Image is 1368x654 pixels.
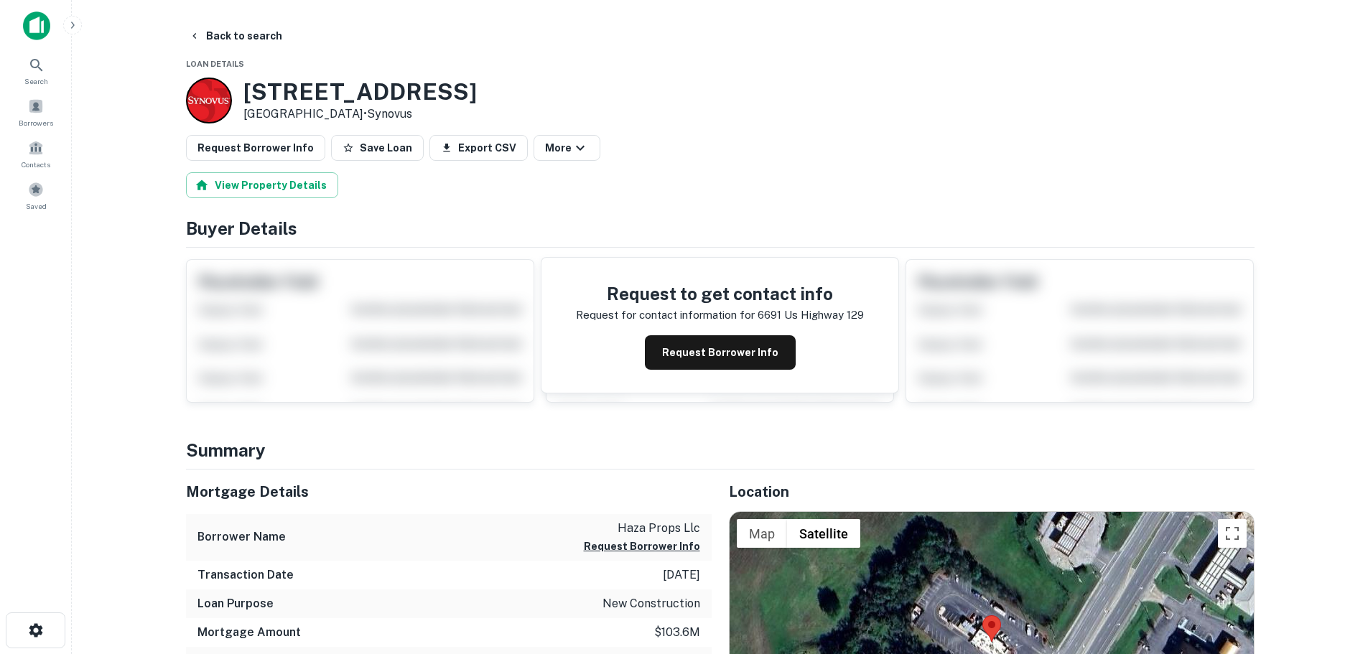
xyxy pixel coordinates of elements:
[584,538,700,555] button: Request Borrower Info
[645,335,796,370] button: Request Borrower Info
[1296,539,1368,608] iframe: Chat Widget
[23,11,50,40] img: capitalize-icon.png
[186,172,338,198] button: View Property Details
[576,307,755,324] p: Request for contact information for
[4,93,68,131] a: Borrowers
[197,528,286,546] h6: Borrower Name
[26,200,47,212] span: Saved
[729,481,1255,503] h5: Location
[19,117,53,129] span: Borrowers
[576,281,864,307] h4: Request to get contact info
[197,595,274,612] h6: Loan Purpose
[331,135,424,161] button: Save Loan
[1218,519,1247,548] button: Toggle fullscreen view
[367,107,412,121] a: Synovus
[186,437,1255,463] h4: Summary
[584,520,700,537] p: haza props llc
[758,307,864,324] p: 6691 us highway 129
[787,519,860,548] button: Show satellite imagery
[429,135,528,161] button: Export CSV
[243,106,477,123] p: [GEOGRAPHIC_DATA] •
[24,75,48,87] span: Search
[663,566,700,584] p: [DATE]
[197,566,294,584] h6: Transaction Date
[4,134,68,173] a: Contacts
[654,624,700,641] p: $103.6m
[186,135,325,161] button: Request Borrower Info
[602,595,700,612] p: new construction
[186,215,1255,241] h4: Buyer Details
[186,481,712,503] h5: Mortgage Details
[197,624,301,641] h6: Mortgage Amount
[183,23,288,49] button: Back to search
[4,176,68,215] a: Saved
[22,159,50,170] span: Contacts
[186,60,244,68] span: Loan Details
[534,135,600,161] button: More
[243,78,477,106] h3: [STREET_ADDRESS]
[4,51,68,90] a: Search
[737,519,787,548] button: Show street map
